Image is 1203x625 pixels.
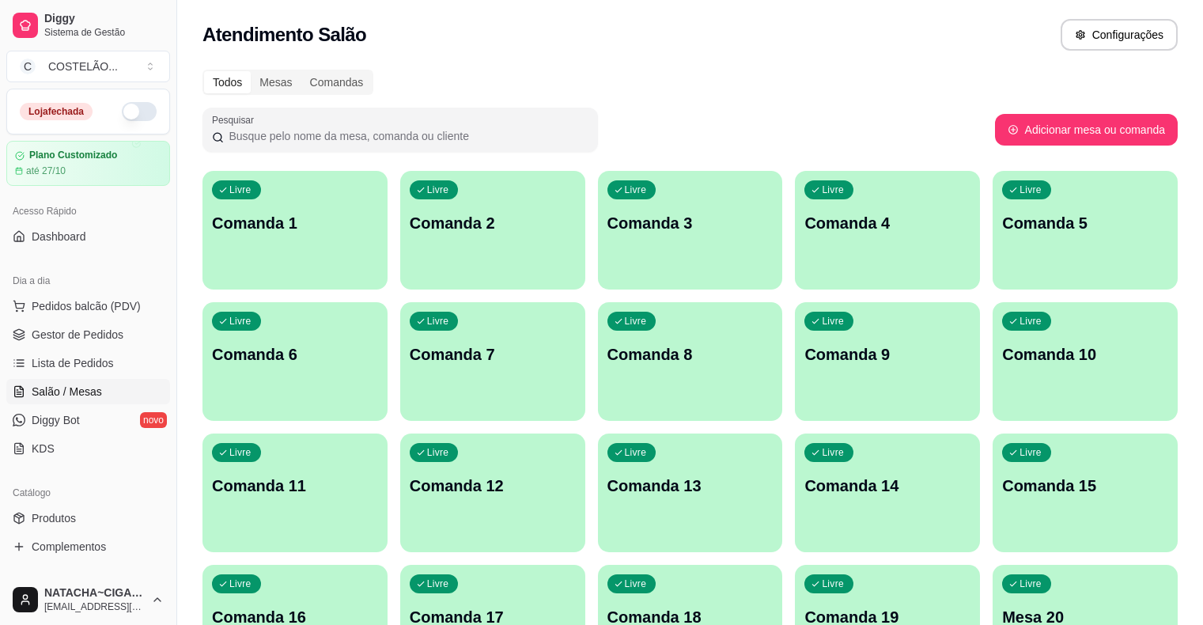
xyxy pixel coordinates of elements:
[44,600,145,613] span: [EMAIL_ADDRESS][DOMAIN_NAME]
[6,581,170,619] button: NATACHA~CIGANA[EMAIL_ADDRESS][DOMAIN_NAME]
[400,171,585,290] button: LivreComanda 2
[400,302,585,421] button: LivreComanda 7
[6,436,170,461] a: KDS
[6,268,170,294] div: Dia a dia
[32,298,141,314] span: Pedidos balcão (PDV)
[993,302,1178,421] button: LivreComanda 10
[6,294,170,319] button: Pedidos balcão (PDV)
[598,171,783,290] button: LivreComanda 3
[427,578,449,590] p: Livre
[993,171,1178,290] button: LivreComanda 5
[795,434,980,552] button: LivreComanda 14
[229,578,252,590] p: Livre
[6,224,170,249] a: Dashboard
[607,343,774,366] p: Comanda 8
[427,184,449,196] p: Livre
[212,343,378,366] p: Comanda 6
[804,212,970,234] p: Comanda 4
[410,343,576,366] p: Comanda 7
[32,412,80,428] span: Diggy Bot
[32,441,55,456] span: KDS
[822,315,844,328] p: Livre
[1002,475,1168,497] p: Comanda 15
[6,379,170,404] a: Salão / Mesas
[427,315,449,328] p: Livre
[202,171,388,290] button: LivreComanda 1
[6,480,170,506] div: Catálogo
[224,128,588,144] input: Pesquisar
[212,475,378,497] p: Comanda 11
[598,302,783,421] button: LivreComanda 8
[427,446,449,459] p: Livre
[625,578,647,590] p: Livre
[804,475,970,497] p: Comanda 14
[598,434,783,552] button: LivreComanda 13
[301,71,373,93] div: Comandas
[400,434,585,552] button: LivreComanda 12
[32,384,102,400] span: Salão / Mesas
[607,212,774,234] p: Comanda 3
[32,539,106,555] span: Complementos
[32,327,123,343] span: Gestor de Pedidos
[1002,212,1168,234] p: Comanda 5
[20,103,93,120] div: Loja fechada
[993,434,1178,552] button: LivreComanda 15
[229,446,252,459] p: Livre
[32,229,86,244] span: Dashboard
[6,506,170,531] a: Produtos
[6,407,170,433] a: Diggy Botnovo
[229,315,252,328] p: Livre
[212,212,378,234] p: Comanda 1
[6,199,170,224] div: Acesso Rápido
[6,141,170,186] a: Plano Customizadoaté 27/10
[48,59,118,74] div: COSTELÃO ...
[44,12,164,26] span: Diggy
[26,165,66,177] article: até 27/10
[1002,343,1168,366] p: Comanda 10
[6,322,170,347] a: Gestor de Pedidos
[204,71,251,93] div: Todos
[6,350,170,376] a: Lista de Pedidos
[822,578,844,590] p: Livre
[6,534,170,559] a: Complementos
[410,212,576,234] p: Comanda 2
[1020,578,1042,590] p: Livre
[122,102,157,121] button: Alterar Status
[6,6,170,44] a: DiggySistema de Gestão
[32,510,76,526] span: Produtos
[1020,184,1042,196] p: Livre
[625,315,647,328] p: Livre
[202,434,388,552] button: LivreComanda 11
[29,150,117,161] article: Plano Customizado
[32,355,114,371] span: Lista de Pedidos
[20,59,36,74] span: C
[251,71,301,93] div: Mesas
[822,184,844,196] p: Livre
[795,302,980,421] button: LivreComanda 9
[212,113,259,127] label: Pesquisar
[1061,19,1178,51] button: Configurações
[410,475,576,497] p: Comanda 12
[1020,446,1042,459] p: Livre
[229,184,252,196] p: Livre
[6,51,170,82] button: Select a team
[607,475,774,497] p: Comanda 13
[202,302,388,421] button: LivreComanda 6
[804,343,970,366] p: Comanda 9
[995,114,1178,146] button: Adicionar mesa ou comanda
[1020,315,1042,328] p: Livre
[822,446,844,459] p: Livre
[202,22,366,47] h2: Atendimento Salão
[625,446,647,459] p: Livre
[44,26,164,39] span: Sistema de Gestão
[795,171,980,290] button: LivreComanda 4
[625,184,647,196] p: Livre
[44,586,145,600] span: NATACHA~CIGANA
